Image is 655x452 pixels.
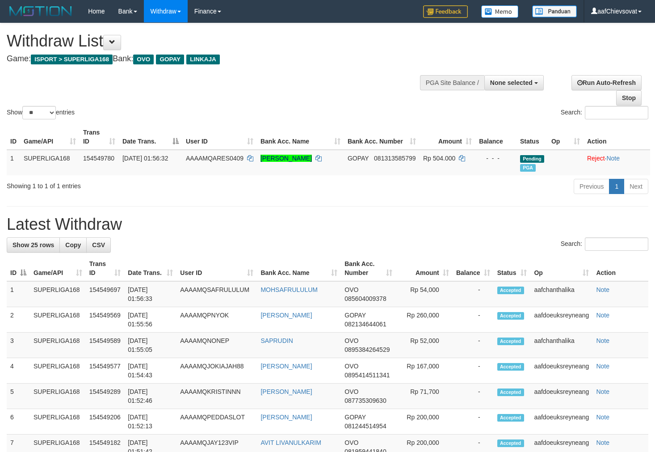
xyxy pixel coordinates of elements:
[30,409,86,435] td: SUPERLIGA168
[453,256,494,281] th: Balance: activate to sort column ascending
[7,178,266,190] div: Showing 1 to 1 of 1 entries
[344,414,365,421] span: GOPAY
[494,256,531,281] th: Status: activate to sort column ascending
[609,179,624,194] a: 1
[86,333,125,358] td: 154549589
[7,32,428,50] h1: Withdraw List
[596,312,609,319] a: Note
[7,150,20,175] td: 1
[7,256,30,281] th: ID: activate to sort column descending
[124,307,176,333] td: [DATE] 01:55:56
[7,281,30,307] td: 1
[176,307,257,333] td: AAAAMQPNYOK
[516,124,548,150] th: Status
[20,150,80,175] td: SUPERLIGA168
[124,409,176,435] td: [DATE] 01:52:13
[420,75,484,90] div: PGA Site Balance /
[156,55,184,64] span: GOPAY
[86,384,125,409] td: 154549289
[260,155,312,162] a: [PERSON_NAME]
[530,409,592,435] td: aafdoeuksreyneang
[520,155,544,163] span: Pending
[124,333,176,358] td: [DATE] 01:55:05
[348,155,369,162] span: GOPAY
[396,333,452,358] td: Rp 52,000
[453,281,494,307] td: -
[420,124,475,150] th: Amount: activate to sort column ascending
[80,124,119,150] th: Trans ID: activate to sort column ascending
[13,241,54,249] span: Show 25 rows
[497,439,524,447] span: Accepted
[497,287,524,294] span: Accepted
[548,124,584,150] th: Op: activate to sort column ascending
[344,321,386,328] span: Copy 082134644061 to clipboard
[186,55,220,64] span: LINKAJA
[344,363,358,370] span: OVO
[30,256,86,281] th: Game/API: activate to sort column ascending
[481,5,519,18] img: Button%20Memo.svg
[344,295,386,302] span: Copy 085604009378 to clipboard
[344,346,390,353] span: Copy 0895384264529 to clipboard
[574,179,609,194] a: Previous
[561,237,648,251] label: Search:
[7,333,30,358] td: 3
[176,409,257,435] td: AAAAMQPEDDASLOT
[497,363,524,371] span: Accepted
[7,358,30,384] td: 4
[453,333,494,358] td: -
[585,237,648,251] input: Search:
[119,124,182,150] th: Date Trans.: activate to sort column descending
[7,124,20,150] th: ID
[584,150,650,175] td: ·
[344,439,358,446] span: OVO
[86,358,125,384] td: 154549577
[30,281,86,307] td: SUPERLIGA168
[497,338,524,345] span: Accepted
[616,90,642,106] a: Stop
[344,337,358,344] span: OVO
[92,241,105,249] span: CSV
[124,358,176,384] td: [DATE] 01:54:43
[596,363,609,370] a: Note
[596,286,609,293] a: Note
[86,307,125,333] td: 154549569
[344,312,365,319] span: GOPAY
[260,337,293,344] a: SAPRUDIN
[22,106,56,119] select: Showentries
[7,237,60,253] a: Show 25 rows
[176,358,257,384] td: AAAAMQJOKIAJAH88
[176,281,257,307] td: AAAAMQSAFRULULUM
[30,307,86,333] td: SUPERLIGA168
[176,384,257,409] td: AAAAMQKRISTINNN
[423,5,468,18] img: Feedback.jpg
[30,358,86,384] td: SUPERLIGA168
[260,414,312,421] a: [PERSON_NAME]
[7,409,30,435] td: 6
[453,409,494,435] td: -
[7,215,648,233] h1: Latest Withdraw
[490,79,533,86] span: None selected
[606,155,620,162] a: Note
[423,155,455,162] span: Rp 504.000
[257,256,341,281] th: Bank Acc. Name: activate to sort column ascending
[497,414,524,422] span: Accepted
[585,106,648,119] input: Search:
[31,55,113,64] span: ISPORT > SUPERLIGA168
[374,155,416,162] span: Copy 081313585799 to clipboard
[596,414,609,421] a: Note
[260,363,312,370] a: [PERSON_NAME]
[484,75,544,90] button: None selected
[520,164,536,172] span: Marked by aafheankoy
[124,256,176,281] th: Date Trans.: activate to sort column ascending
[7,106,75,119] label: Show entries
[124,384,176,409] td: [DATE] 01:52:46
[65,241,81,249] span: Copy
[453,358,494,384] td: -
[260,286,318,293] a: MOHSAFRULULUM
[561,106,648,119] label: Search:
[396,256,452,281] th: Amount: activate to sort column ascending
[596,388,609,395] a: Note
[571,75,642,90] a: Run Auto-Refresh
[453,384,494,409] td: -
[30,333,86,358] td: SUPERLIGA168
